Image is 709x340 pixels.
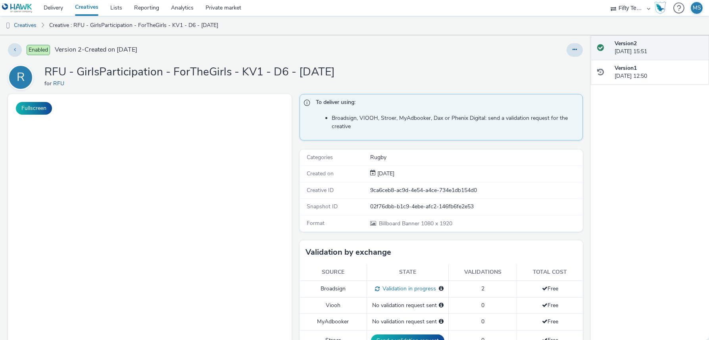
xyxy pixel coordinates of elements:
[439,318,444,326] div: Please select a deal below and click on Send to send a validation request to MyAdbooker.
[615,64,637,72] strong: Version 1
[44,80,53,87] span: for
[300,264,367,280] th: Source
[4,22,12,30] img: dooh
[307,203,338,210] span: Snapshot ID
[693,2,701,14] div: MS
[300,314,367,330] td: MyAdbooker
[2,3,33,13] img: undefined Logo
[307,219,325,227] span: Format
[332,114,579,131] li: Broadsign, VIOOH, Stroer, MyAdbooker, Dax or Phenix Digital: send a validation request for the cr...
[439,302,444,309] div: Please select a deal below and click on Send to send a validation request to Viooh.
[481,285,484,292] span: 2
[370,186,582,194] div: 9ca6ceb8-ac9d-4e54-a4ce-734e1db154d0
[307,154,333,161] span: Categories
[542,285,558,292] span: Free
[53,80,67,87] a: RFU
[449,264,517,280] th: Validations
[371,318,444,326] div: No validation request sent
[376,170,394,177] span: [DATE]
[300,297,367,313] td: Viooh
[316,98,575,109] span: To deliver using:
[300,280,367,297] td: Broadsign
[8,73,37,81] a: R
[615,40,637,47] strong: Version 2
[542,302,558,309] span: Free
[307,186,334,194] span: Creative ID
[27,45,50,55] span: Enabled
[55,45,137,54] span: Version 2 - Created on [DATE]
[517,264,583,280] th: Total cost
[380,285,436,292] span: Validation in progress
[371,302,444,309] div: No validation request sent
[45,16,222,35] a: Creative : RFU - GirlsParticipation - ForTheGirls - KV1 - D6 - [DATE]
[379,220,421,227] span: Billboard Banner
[615,64,703,81] div: [DATE] 12:50
[44,65,335,80] h1: RFU - GirlsParticipation - ForTheGirls - KV1 - D6 - [DATE]
[376,170,394,178] div: Creation 21 August 2025, 12:50
[481,302,484,309] span: 0
[16,102,52,115] button: Fullscreen
[654,2,666,14] img: Hawk Academy
[370,154,582,161] div: Rugby
[307,170,334,177] span: Created on
[481,318,484,325] span: 0
[542,318,558,325] span: Free
[367,264,449,280] th: State
[17,66,25,88] div: R
[378,220,452,227] span: 1080 x 1920
[306,246,391,258] h3: Validation by exchange
[654,2,669,14] a: Hawk Academy
[615,40,703,56] div: [DATE] 15:51
[370,203,582,211] div: 02f76dbb-b1c9-4ebe-afc2-146fb6fe2e53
